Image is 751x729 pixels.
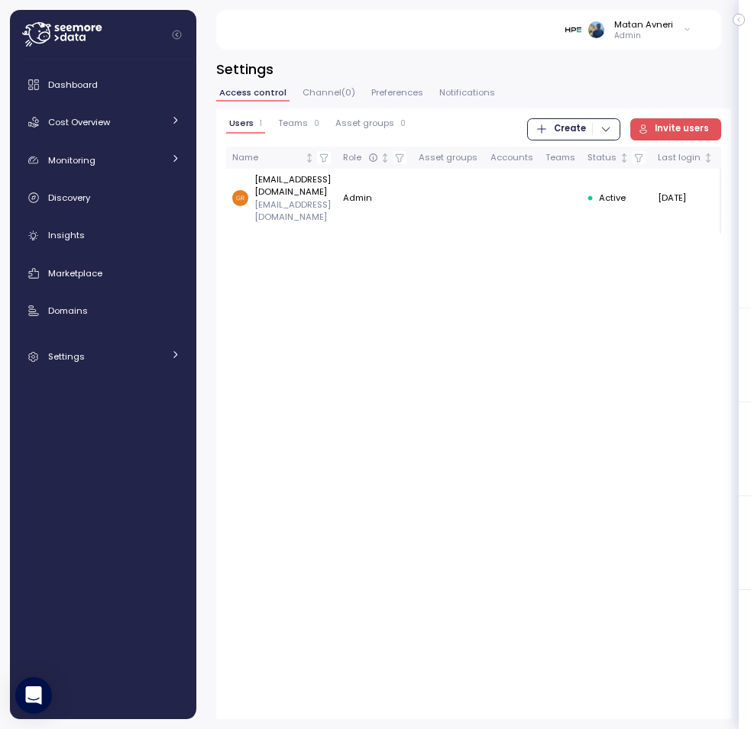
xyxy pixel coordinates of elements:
th: NameNot sorted [226,147,338,169]
div: Not sorted [703,153,714,163]
button: Collapse navigation [167,29,186,40]
img: 68775d04603bbb24c1223a5b.PNG [565,21,581,37]
p: 1 [260,118,262,129]
a: Insights [16,221,190,251]
a: Cost Overview [16,107,190,137]
span: Settings [48,350,85,363]
div: Name [232,151,303,165]
span: Active [599,192,626,205]
span: Users [229,119,254,127]
button: Invite users [630,118,722,140]
td: [DATE] [652,169,720,227]
div: Not sorted [619,153,630,163]
div: Role [343,151,377,165]
span: Preferences [371,89,423,97]
a: Settings [16,341,190,372]
span: Asset groups [335,119,394,127]
span: Invite users [655,119,709,140]
img: 7ce99b8ea1f1c70e7cbc36078702d703 [232,190,248,206]
p: Admin [614,31,673,41]
th: StatusNot sorted [581,147,652,169]
a: Discovery [16,182,190,213]
span: Discovery [48,192,90,204]
span: Cost Overview [48,116,110,128]
span: Notifications [439,89,495,97]
div: Not sorted [380,153,390,163]
p: 0 [314,118,319,129]
span: Monitoring [48,154,95,166]
p: [EMAIL_ADDRESS][DOMAIN_NAME] [254,198,331,224]
span: Access control [219,89,286,97]
div: Not sorted [304,153,315,163]
span: Insights [48,229,85,241]
div: Asset groups [419,151,477,165]
span: Domains [48,305,88,317]
span: Marketplace [48,267,102,279]
span: Dashboard [48,79,98,91]
a: Domains [16,295,190,326]
span: Channel ( 0 ) [303,89,355,97]
div: Accounts [490,151,533,165]
p: 0 [400,118,406,129]
a: Dashboard [16,69,190,100]
span: Teams [278,119,308,127]
div: Last login [658,151,701,165]
th: RoleNot sorted [337,147,413,169]
th: Last loginNot sorted [652,147,720,169]
div: Open Intercom Messenger [15,677,52,714]
div: Matan Avneri [614,18,673,31]
img: ALV-UjXEbqvWwnhB7QO87z9Li-0aybu7gQMsgN7chUCr07XYjQGjqB0xic66a_a5DPwV34s6Q6tpVpGvusSwVVO8Inh8uFu7h... [588,21,604,37]
div: Teams [545,151,575,165]
p: [EMAIL_ADDRESS][DOMAIN_NAME] [254,173,331,198]
span: Create [554,119,586,140]
button: Create [527,118,620,140]
h3: Settings [216,60,731,79]
a: Marketplace [16,258,190,289]
a: Monitoring [16,145,190,176]
div: Status [588,151,617,165]
td: Admin [337,169,413,227]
